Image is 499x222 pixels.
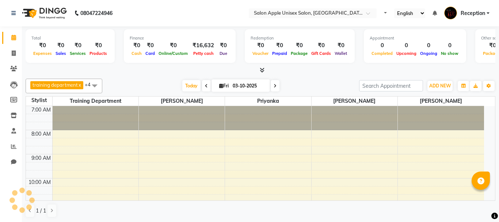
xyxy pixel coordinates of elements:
div: 0 [370,41,395,50]
span: training department [53,97,138,106]
div: ₹0 [333,41,349,50]
div: ₹0 [289,41,309,50]
div: ₹0 [54,41,68,50]
div: Finance [130,35,230,41]
div: ₹0 [31,41,54,50]
span: Wallet [333,51,349,56]
span: Reception [461,10,485,17]
div: 7:00 AM [30,106,52,114]
span: No show [439,51,460,56]
div: Appointment [370,35,460,41]
div: ₹0 [130,41,144,50]
img: logo [19,3,69,23]
span: Due [218,51,229,56]
span: [PERSON_NAME] [398,97,484,106]
div: ₹0 [88,41,109,50]
span: [PERSON_NAME] [312,97,397,106]
span: Completed [370,51,395,56]
span: Upcoming [395,51,418,56]
span: training department [33,82,78,88]
span: Fri [217,83,231,89]
span: 1 / 1 [36,207,46,215]
div: Total [31,35,109,41]
div: ₹0 [144,41,157,50]
span: Card [144,51,157,56]
div: 0 [439,41,460,50]
input: 2025-10-03 [231,80,267,91]
div: ₹0 [157,41,190,50]
input: Search Appointment [359,80,423,91]
span: Package [289,51,309,56]
img: Reception [444,7,457,19]
div: 0 [395,41,418,50]
div: ₹16,632 [190,41,217,50]
div: 0 [418,41,439,50]
span: Expenses [31,51,54,56]
span: +4 [85,82,96,87]
button: ADD NEW [427,81,453,91]
b: 08047224946 [80,3,113,23]
span: Ongoing [418,51,439,56]
div: ₹0 [251,41,270,50]
span: Sales [54,51,68,56]
span: Cash [130,51,144,56]
span: Gift Cards [309,51,333,56]
div: Redemption [251,35,349,41]
span: Prepaid [270,51,289,56]
div: 8:00 AM [30,130,52,138]
div: ₹0 [68,41,88,50]
span: Products [88,51,109,56]
span: Services [68,51,88,56]
div: Stylist [26,97,52,104]
div: ₹0 [217,41,230,50]
span: Petty cash [191,51,216,56]
div: ₹0 [270,41,289,50]
span: ADD NEW [429,83,451,89]
span: Today [182,80,201,91]
div: 9:00 AM [30,154,52,162]
span: Online/Custom [157,51,190,56]
span: Voucher [251,51,270,56]
a: x [78,82,81,88]
span: [PERSON_NAME] [139,97,225,106]
div: ₹0 [309,41,333,50]
div: 10:00 AM [27,178,52,186]
span: priyanka [225,97,311,106]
